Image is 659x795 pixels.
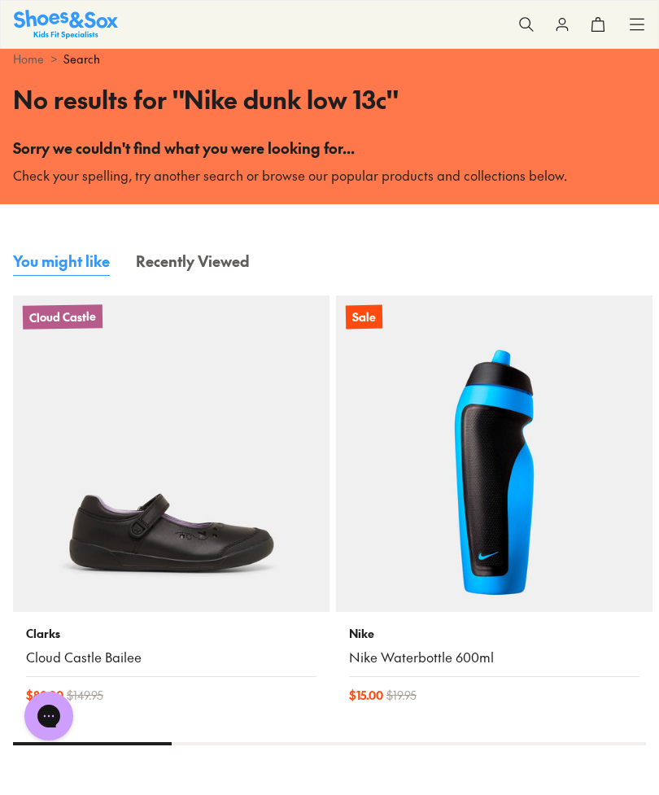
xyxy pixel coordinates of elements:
a: Shoes & Sox [14,10,118,38]
span: $ 15.00 [349,687,383,704]
img: SNS_Logo_Responsive.svg [14,10,118,38]
p: Cloud Castle [23,304,103,330]
span: $ 19.95 [386,687,417,704]
a: Nike Waterbottle 600ml [349,649,639,666]
button: You might like [13,250,110,276]
a: Cloud Castle [13,295,329,612]
p: Nike [349,625,639,642]
button: Recently Viewed [136,250,250,276]
div: > [13,50,646,68]
p: Sorry we couldn't find what you were looking for... [13,137,646,159]
p: Clarks [26,625,316,642]
span: Search [63,50,100,68]
span: $ 149.95 [67,687,103,704]
p: Sale [346,305,382,330]
p: Check your spelling, try another search or browse our popular products and collections below. [13,165,646,185]
a: Cloud Castle Bailee [26,649,316,666]
iframe: Gorgias live chat messenger [16,686,81,746]
a: Home [13,50,44,68]
h1: No results for " Nike dunk low 13c " [13,81,646,117]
